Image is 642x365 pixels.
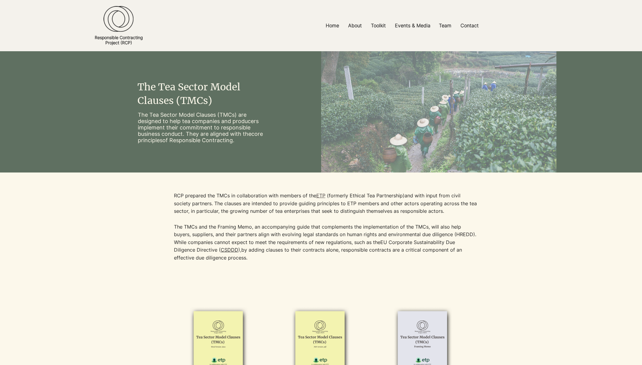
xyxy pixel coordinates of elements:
[344,19,366,32] a: About
[392,19,433,32] p: Events & Media
[138,112,270,143] p: The Tea Sector Model Clauses (TMCs) are designed to help tea companies and producers implement th...
[390,19,434,32] a: Events & Media
[345,19,365,32] p: About
[368,19,389,32] p: Toolkit
[174,262,477,270] p: ​
[457,19,482,32] p: Contact
[456,19,483,32] a: Contact
[138,81,240,107] span: The Tea Sector Model Clauses (TMCs)
[238,247,240,253] a: )
[436,19,454,32] p: Team
[366,19,390,32] a: Toolkit
[248,19,556,32] nav: Site
[174,192,477,215] p: RCP prepared the TMCs in collaboration with members of the and with input from civil society part...
[95,35,143,45] a: Responsible ContractingProject (RCP)
[434,19,456,32] a: Team
[174,223,477,262] p: The TMCs and the Framing Memo, an accompanying guide that complements the implementation of the T...
[240,247,241,253] a: ,
[321,19,344,32] a: Home
[138,131,263,143] a: core principles
[323,19,342,32] p: Home
[316,193,405,199] a: ETP(formerly Ethical Tea Partnership)
[321,51,556,172] img: Tea Pickers
[221,247,238,253] a: CSDDD
[316,193,325,199] span: ETP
